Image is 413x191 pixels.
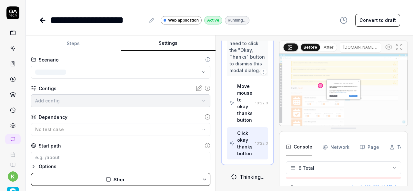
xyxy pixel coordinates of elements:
[121,36,216,51] button: Settings
[227,127,268,159] button: Click okay thanks button10:22:01
[360,138,379,156] button: Page
[168,17,199,23] span: Web application
[3,147,23,157] a: Book a call with us
[26,36,121,51] button: Steps
[237,130,253,157] div: Click okay thanks button
[240,173,265,181] div: Thinking...
[31,173,199,186] button: Stop
[5,134,21,144] a: New conversation
[323,138,349,156] button: Network
[336,14,351,27] button: View version history
[279,54,408,126] img: Screenshot
[39,142,61,149] div: Start path
[35,127,64,132] span: No test case
[204,16,222,24] div: Active
[39,56,59,63] div: Scenario
[348,184,398,190] button: main.c1a689e622d41dd7.js
[31,123,210,136] button: No test case
[31,163,210,170] button: Options
[39,163,210,170] div: Options
[161,16,202,24] a: Web application
[394,42,404,52] button: Open in full screen
[39,114,67,120] div: Dependency
[227,80,268,126] button: Move mouse to okay thanks button10:22:01
[225,16,249,24] div: Running…
[255,141,269,146] time: 10:22:01
[384,42,394,52] button: Show all interative elements
[31,152,210,163] input: e.g. /about
[237,83,253,123] div: Move mouse to okay thanks button
[8,171,18,182] button: k
[3,157,23,167] a: Documentation
[355,14,400,27] button: Convert to draft
[321,44,336,51] button: After
[255,101,269,105] time: 10:22:01
[286,138,312,156] button: Console
[39,85,56,92] div: Configs
[301,43,320,51] button: Before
